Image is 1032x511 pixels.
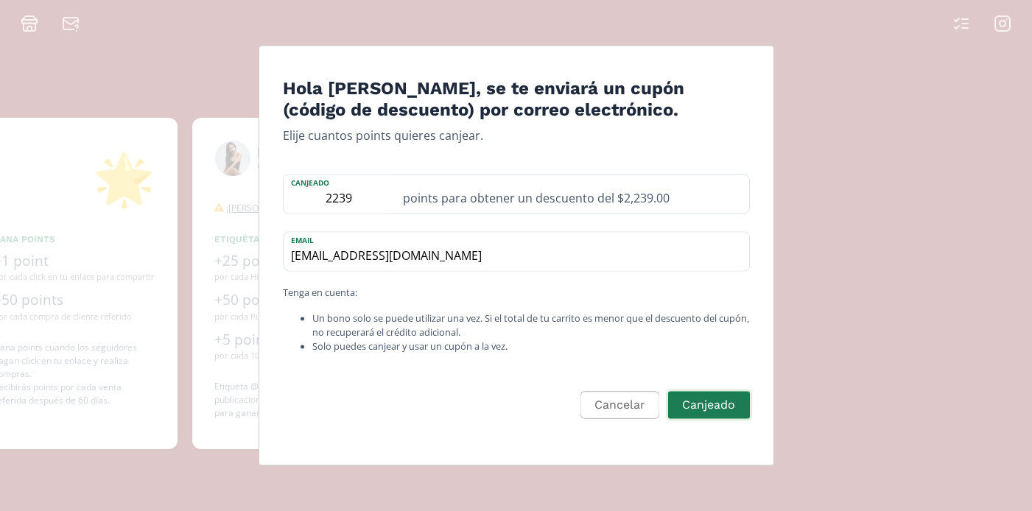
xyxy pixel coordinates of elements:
[283,78,750,121] h4: Hola [PERSON_NAME], se te enviará un cupón (código de descuento) por correo electrónico.
[312,340,750,354] li: Solo puedes canjear y usar un cupón a la vez.
[580,392,659,419] button: Cancelar
[284,175,394,188] label: Canjeado
[284,232,734,246] label: email
[312,311,750,339] li: Un bono solo se puede utilizar una vez. Si el total de tu carrito es menor que el descuento del c...
[283,286,750,300] p: Tenga en cuenta:
[259,45,774,465] div: Edit Program
[666,390,751,421] button: Canjeado
[283,127,750,144] p: Elije cuantos points quieres canjear.
[394,175,749,213] div: points para obtener un descuento del $2,239.00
